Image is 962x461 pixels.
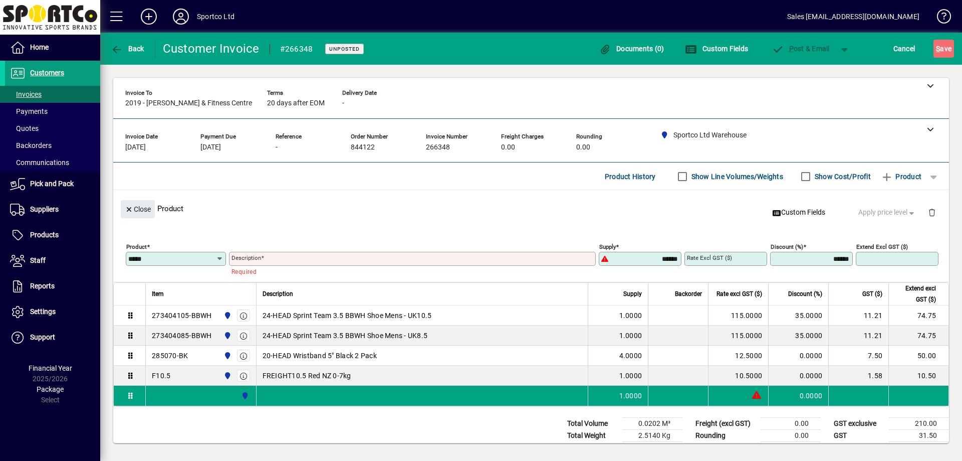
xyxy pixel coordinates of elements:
[10,90,42,98] span: Invoices
[263,371,351,381] span: FREIGHT10.5 Red NZ 0-7kg
[152,288,164,299] span: Item
[601,168,660,186] button: Product History
[37,385,64,393] span: Package
[165,8,197,26] button: Profile
[828,305,888,326] td: 11.21
[562,418,622,430] td: Total Volume
[200,143,221,151] span: [DATE]
[30,256,46,264] span: Staff
[221,310,232,321] span: Sportco Ltd Warehouse
[351,143,375,151] span: 844122
[787,9,919,25] div: Sales [EMAIL_ADDRESS][DOMAIN_NAME]
[888,366,948,386] td: 10.50
[714,351,762,361] div: 12.5000
[675,288,702,299] span: Backorder
[263,311,432,321] span: 24-HEAD Sprint Team 3.5 BBWH Shoe Mens - UK10.5
[888,326,948,346] td: 74.75
[126,243,147,250] mat-label: Product
[768,346,828,366] td: 0.0000
[5,197,100,222] a: Suppliers
[768,326,828,346] td: 35.0000
[889,442,949,454] td: 241.50
[125,99,252,107] span: 2019 - [PERSON_NAME] & Fitness Centre
[891,40,918,58] button: Cancel
[690,418,761,430] td: Freight (excl GST)
[231,266,588,276] mat-error: Required
[888,305,948,326] td: 74.75
[772,207,825,218] span: Custom Fields
[152,371,170,381] div: F10.5
[221,370,232,381] span: Sportco Ltd Warehouse
[829,442,889,454] td: GST inclusive
[238,390,250,401] span: Sportco Ltd Warehouse
[936,41,951,57] span: ave
[562,430,622,442] td: Total Weight
[5,172,100,197] a: Pick and Pack
[828,326,888,346] td: 11.21
[30,69,64,77] span: Customers
[813,172,871,182] label: Show Cost/Profit
[888,346,948,366] td: 50.00
[263,288,293,299] span: Description
[619,351,642,361] span: 4.0000
[5,325,100,350] a: Support
[29,364,72,372] span: Financial Year
[828,366,888,386] td: 1.58
[221,330,232,341] span: Sportco Ltd Warehouse
[599,243,616,250] mat-label: Supply
[862,288,882,299] span: GST ($)
[854,204,920,222] button: Apply price level
[163,41,260,57] div: Customer Invoice
[889,430,949,442] td: 31.50
[267,99,325,107] span: 20 days after EOM
[788,288,822,299] span: Discount (%)
[889,418,949,430] td: 210.00
[789,45,794,53] span: P
[5,154,100,171] a: Communications
[623,288,642,299] span: Supply
[121,200,155,218] button: Close
[895,283,936,305] span: Extend excl GST ($)
[772,45,830,53] span: ost & Email
[10,141,52,149] span: Backorders
[933,40,954,58] button: Save
[125,143,146,151] span: [DATE]
[619,311,642,321] span: 1.0000
[829,430,889,442] td: GST
[893,41,915,57] span: Cancel
[619,391,642,401] span: 1.0000
[929,2,949,35] a: Knowledge Base
[687,254,732,261] mat-label: Rate excl GST ($)
[263,331,428,341] span: 24-HEAD Sprint Team 3.5 BBWH Shoe Mens - UK8.5
[100,40,155,58] app-page-header-button: Back
[231,254,261,261] mat-label: Description
[30,180,74,188] span: Pick and Pack
[263,351,377,361] span: 20-HEAD Wristband 5" Black 2 Pack
[685,45,748,53] span: Custom Fields
[761,418,821,430] td: 0.00
[5,35,100,60] a: Home
[714,331,762,341] div: 115.0000
[599,45,664,53] span: Documents (0)
[622,418,682,430] td: 0.0202 M³
[329,46,360,52] span: Unposted
[30,43,49,51] span: Home
[619,331,642,341] span: 1.0000
[605,169,656,185] span: Product History
[30,308,56,316] span: Settings
[622,430,682,442] td: 2.5140 Kg
[576,143,590,151] span: 0.00
[30,333,55,341] span: Support
[597,40,667,58] button: Documents (0)
[768,366,828,386] td: 0.0000
[501,143,515,151] span: 0.00
[768,305,828,326] td: 35.0000
[5,299,100,325] a: Settings
[829,418,889,430] td: GST exclusive
[5,103,100,120] a: Payments
[111,45,144,53] span: Back
[30,282,55,290] span: Reports
[920,200,944,224] button: Delete
[426,143,450,151] span: 266348
[10,124,39,132] span: Quotes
